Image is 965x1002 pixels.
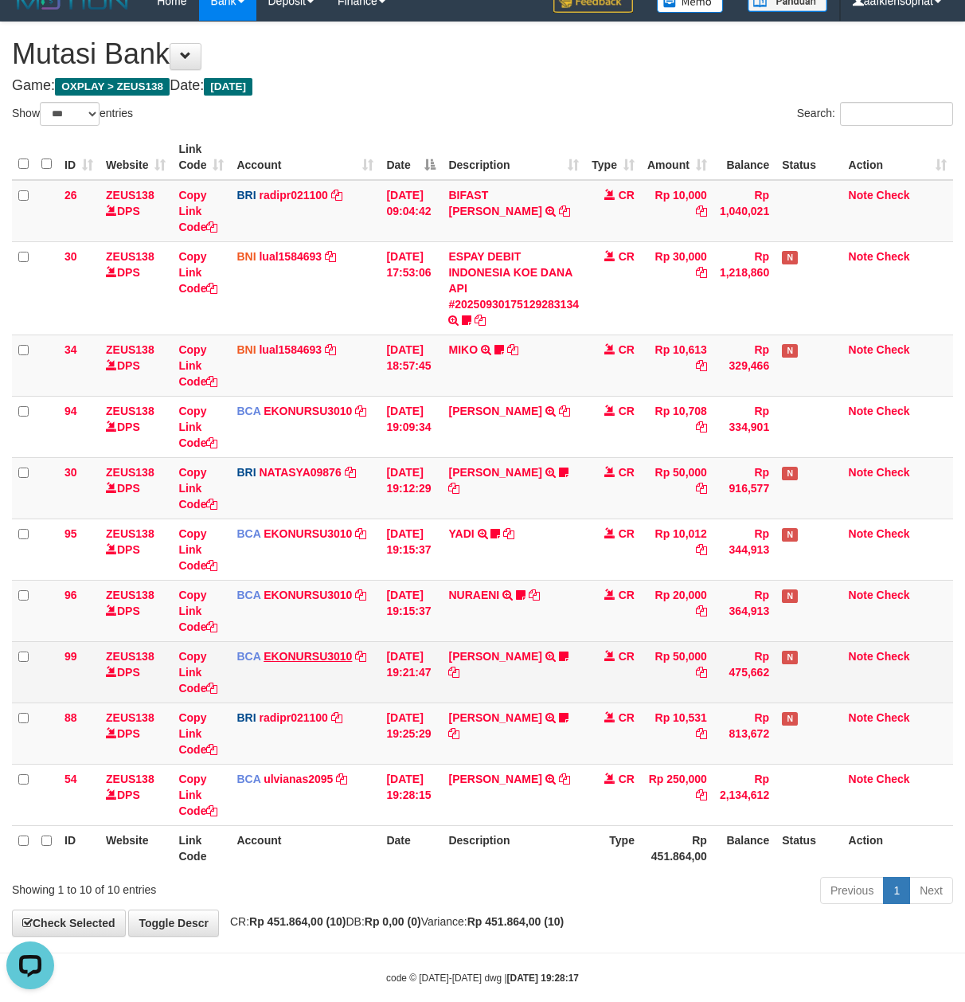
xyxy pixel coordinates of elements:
[12,875,390,898] div: Showing 1 to 10 of 10 entries
[782,528,798,542] span: Has Note
[448,250,579,311] a: ESPAY DEBIT INDONESIA KOE DANA API #20250930175129283134
[776,825,842,871] th: Status
[782,467,798,480] span: Has Note
[172,825,230,871] th: Link Code
[713,457,776,519] td: Rp 916,577
[619,405,635,417] span: CR
[100,396,172,457] td: DPS
[100,580,172,641] td: DPS
[236,711,256,724] span: BRI
[236,250,256,263] span: BNI
[713,825,776,871] th: Balance
[448,773,541,785] a: [PERSON_NAME]
[178,405,217,449] a: Copy Link Code
[100,825,172,871] th: Website
[336,773,347,785] a: Copy ulvianas2095 to clipboard
[236,343,256,356] span: BNI
[641,703,713,764] td: Rp 10,531
[222,915,564,928] span: CR: DB: Variance:
[355,527,366,540] a: Copy EKONURSU3010 to clipboard
[877,466,910,479] a: Check
[236,405,260,417] span: BCA
[713,135,776,180] th: Balance
[696,205,707,217] a: Copy Rp 10,000 to clipboard
[696,359,707,372] a: Copy Rp 10,613 to clipboard
[178,189,217,233] a: Copy Link Code
[713,703,776,764] td: Rp 813,672
[380,180,442,242] td: [DATE] 09:04:42
[106,250,154,263] a: ZEUS138
[877,589,910,601] a: Check
[64,589,77,601] span: 96
[40,102,100,126] select: Showentries
[178,343,217,388] a: Copy Link Code
[64,343,77,356] span: 34
[64,189,77,202] span: 26
[782,589,798,603] span: Has Note
[259,711,327,724] a: radipr021100
[713,396,776,457] td: Rp 334,901
[641,519,713,580] td: Rp 10,012
[100,764,172,825] td: DPS
[641,396,713,457] td: Rp 10,708
[380,764,442,825] td: [DATE] 19:28:15
[696,605,707,617] a: Copy Rp 20,000 to clipboard
[106,650,154,663] a: ZEUS138
[64,650,77,663] span: 99
[236,773,260,785] span: BCA
[236,589,260,601] span: BCA
[877,250,910,263] a: Check
[345,466,356,479] a: Copy NATASYA09876 to clipboard
[713,519,776,580] td: Rp 344,913
[100,335,172,396] td: DPS
[230,825,380,871] th: Account
[696,789,707,801] a: Copy Rp 250,000 to clipboard
[696,666,707,679] a: Copy Rp 50,000 to clipboard
[12,102,133,126] label: Show entries
[641,825,713,871] th: Rp 451.864,00
[797,102,953,126] label: Search:
[585,135,641,180] th: Type: activate to sort column ascending
[448,727,459,740] a: Copy WINDA ANDRIANI to clipboard
[178,466,217,511] a: Copy Link Code
[641,580,713,641] td: Rp 20,000
[849,250,873,263] a: Note
[713,641,776,703] td: Rp 475,662
[619,466,635,479] span: CR
[178,589,217,633] a: Copy Link Code
[696,543,707,556] a: Copy Rp 10,012 to clipboard
[849,189,873,202] a: Note
[713,335,776,396] td: Rp 329,466
[264,650,352,663] a: EKONURSU3010
[236,527,260,540] span: BCA
[106,189,154,202] a: ZEUS138
[909,877,953,904] a: Next
[448,482,459,495] a: Copy DANA ARIFRAHMATPR to clipboard
[619,527,635,540] span: CR
[849,343,873,356] a: Note
[448,711,541,724] a: [PERSON_NAME]
[264,527,352,540] a: EKONURSU3010
[840,102,953,126] input: Search:
[100,641,172,703] td: DPS
[106,589,154,601] a: ZEUS138
[178,773,217,817] a: Copy Link Code
[507,973,579,984] strong: [DATE] 19:28:17
[820,877,884,904] a: Previous
[100,519,172,580] td: DPS
[641,241,713,335] td: Rp 30,000
[64,405,77,417] span: 94
[442,825,585,871] th: Description
[236,650,260,663] span: BCA
[380,641,442,703] td: [DATE] 19:21:47
[100,457,172,519] td: DPS
[380,457,442,519] td: [DATE] 19:12:29
[696,482,707,495] a: Copy Rp 50,000 to clipboard
[331,711,342,724] a: Copy radipr021100 to clipboard
[380,396,442,457] td: [DATE] 19:09:34
[380,825,442,871] th: Date
[849,773,873,785] a: Note
[380,580,442,641] td: [DATE] 19:15:37
[448,343,478,356] a: MIKO
[236,189,256,202] span: BRI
